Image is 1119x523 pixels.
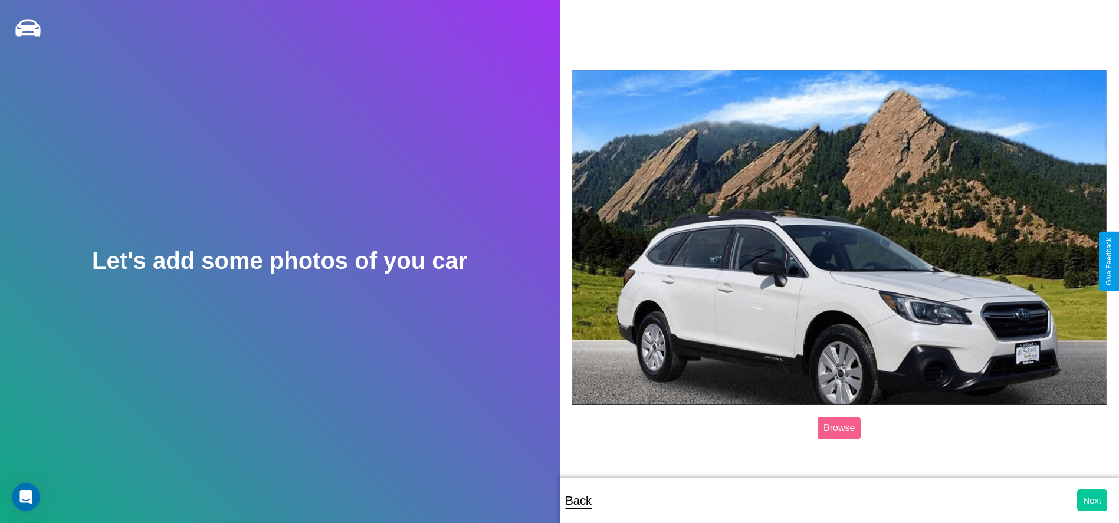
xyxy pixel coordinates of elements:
h2: Let's add some photos of you car [92,248,467,274]
iframe: Intercom live chat [12,483,40,511]
img: posted [572,70,1108,405]
p: Back [566,490,592,511]
button: Next [1077,489,1107,511]
label: Browse [818,417,861,439]
div: Give Feedback [1105,238,1113,285]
